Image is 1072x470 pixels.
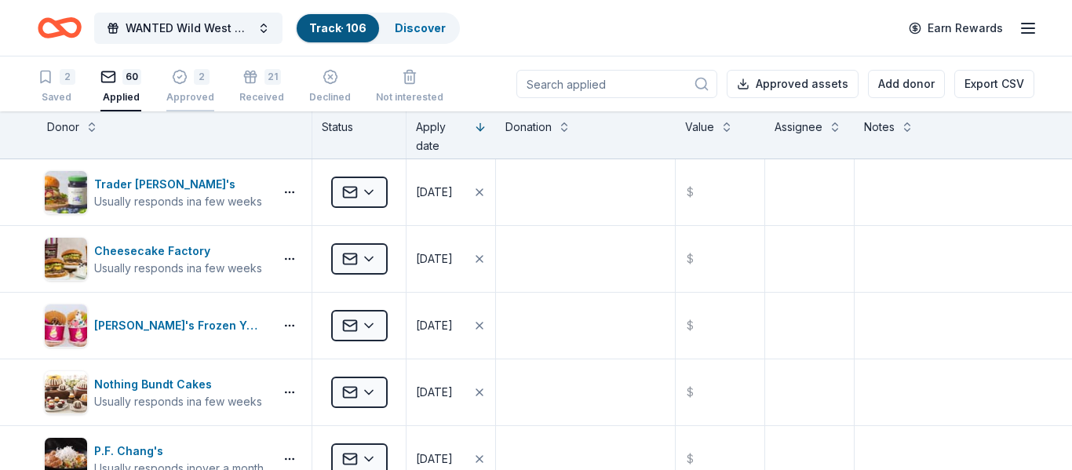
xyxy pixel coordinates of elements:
[416,383,453,402] div: [DATE]
[505,118,552,137] div: Donation
[864,118,895,137] div: Notes
[44,370,268,414] button: Image for Nothing Bundt CakesNothing Bundt CakesUsually responds ina few weeks
[407,359,495,425] button: [DATE]
[312,111,407,158] div: Status
[407,159,495,225] button: [DATE]
[309,63,351,111] button: Declined
[44,237,268,281] button: Image for Cheesecake FactoryCheesecake FactoryUsually responds ina few weeks
[954,70,1034,98] button: Export CSV
[38,63,75,111] button: 2Saved
[38,9,82,46] a: Home
[309,91,351,104] div: Declined
[44,170,268,214] button: Image for Trader Joe'sTrader [PERSON_NAME]'sUsually responds ina few weeks
[94,316,268,335] div: [PERSON_NAME]'s Frozen Yogurt
[295,13,460,44] button: Track· 106Discover
[376,63,443,111] button: Not interested
[45,171,87,213] img: Image for Trader Joe's
[239,63,284,111] button: 21Received
[166,91,214,104] div: Approved
[100,63,141,111] button: 60Applied
[416,250,453,268] div: [DATE]
[376,91,443,104] div: Not interested
[44,304,268,348] button: Image for Menchie's Frozen Yogurt[PERSON_NAME]'s Frozen Yogurt
[416,450,453,468] div: [DATE]
[60,69,75,85] div: 2
[94,13,283,44] button: WANTED Wild West Gala to Support Dog Therapy at [GEOGRAPHIC_DATA] [GEOGRAPHIC_DATA]
[94,242,262,261] div: Cheesecake Factory
[94,394,262,410] div: Usually responds in a few weeks
[239,91,284,104] div: Received
[685,118,714,137] div: Value
[416,183,453,202] div: [DATE]
[309,21,366,35] a: Track· 106
[166,63,214,111] button: 2Approved
[868,70,945,98] button: Add donor
[727,70,859,98] button: Approved assets
[94,194,262,209] div: Usually responds in a few weeks
[47,118,79,137] div: Donor
[45,304,87,347] img: Image for Menchie's Frozen Yogurt
[407,293,495,359] button: [DATE]
[899,14,1012,42] a: Earn Rewards
[264,69,281,85] div: 21
[407,226,495,292] button: [DATE]
[126,19,251,38] span: WANTED Wild West Gala to Support Dog Therapy at [GEOGRAPHIC_DATA] [GEOGRAPHIC_DATA]
[38,91,75,104] div: Saved
[122,69,141,85] div: 60
[45,371,87,414] img: Image for Nothing Bundt Cakes
[516,70,717,98] input: Search applied
[416,316,453,335] div: [DATE]
[100,91,141,104] div: Applied
[94,175,262,194] div: Trader [PERSON_NAME]'s
[94,442,264,461] div: P.F. Chang's
[395,21,446,35] a: Discover
[94,375,262,394] div: Nothing Bundt Cakes
[775,118,822,137] div: Assignee
[416,118,468,155] div: Apply date
[194,69,210,85] div: 2
[94,261,262,276] div: Usually responds in a few weeks
[45,238,87,280] img: Image for Cheesecake Factory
